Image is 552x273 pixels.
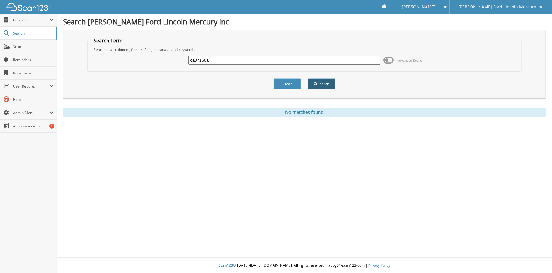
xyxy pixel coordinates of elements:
span: Cabinets [13,17,49,23]
span: Help [13,97,54,102]
div: Searches all cabinets, folders, files, metadata, and keywords [91,47,518,52]
span: Admin Menu [13,110,49,115]
img: scan123-logo-white.svg [6,3,51,11]
span: User Reports [13,84,49,89]
span: Search [13,31,53,36]
a: Privacy Policy [368,263,390,268]
h1: Search [PERSON_NAME] Ford Lincoln Mercury inc [63,17,546,27]
span: Advanced Search [397,58,424,63]
span: Reminders [13,57,54,62]
span: Announcements [13,124,54,129]
legend: Search Term [91,37,126,44]
span: Scan [13,44,54,49]
button: Clear [274,78,301,89]
span: Scan123 [219,263,233,268]
span: Bookmarks [13,71,54,76]
div: No matches found [63,108,546,117]
div: © [DATE]-[DATE] [DOMAIN_NAME]. All rights reserved | appg01-scan123-com | [57,258,552,273]
span: [PERSON_NAME] Ford Lincoln Mercury inc [459,5,544,9]
button: Search [308,78,335,89]
div: 1 [49,124,54,129]
span: [PERSON_NAME] [402,5,435,9]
